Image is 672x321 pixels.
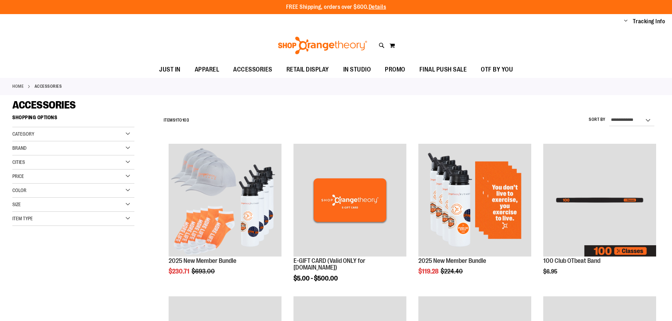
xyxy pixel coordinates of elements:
[543,144,656,258] a: Image of 100 Club OTbeat Band
[543,268,558,275] span: $6.95
[589,117,606,123] label: Sort By
[286,3,386,11] p: FREE Shipping, orders over $600.
[188,62,226,78] a: APPAREL
[343,62,371,78] span: IN STUDIO
[12,202,21,207] span: Size
[418,268,440,275] span: $119.28
[164,115,189,126] h2: Items to
[293,144,406,258] a: E-GIFT CARD (Valid ONLY for ShopOrangetheory.com)
[152,62,188,78] a: JUST IN
[169,268,190,275] span: $230.71
[418,257,486,264] a: 2025 New Member Bundle
[474,62,520,78] a: OTF BY YOU
[165,140,285,293] div: product
[12,111,134,127] strong: Shopping Options
[624,18,628,25] button: Account menu
[169,144,281,258] a: 2025 New Member Bundle
[293,144,406,257] img: E-GIFT CARD (Valid ONLY for ShopOrangetheory.com)
[35,83,62,89] strong: ACCESSORIES
[543,257,600,264] a: 100 Club OTbeat Band
[633,18,665,25] a: Tracking Info
[293,275,338,282] span: $5.00 - $500.00
[279,62,336,78] a: RETAIL DISPLAY
[293,257,365,271] a: E-GIFT CARD (Valid ONLY for [DOMAIN_NAME])
[369,4,386,10] a: Details
[12,145,26,151] span: Brand
[336,62,378,78] a: IN STUDIO
[192,268,216,275] span: $693.00
[175,118,177,123] span: 1
[378,62,412,78] a: PROMO
[418,144,531,257] img: 2025 New Member Bundle
[12,173,24,179] span: Price
[12,187,26,193] span: Color
[277,37,368,54] img: Shop Orangetheory
[418,144,531,258] a: 2025 New Member Bundle
[441,268,464,275] span: $224.40
[540,140,660,290] div: product
[12,159,25,165] span: Cities
[226,62,279,78] a: ACCESSORIES
[286,62,329,78] span: RETAIL DISPLAY
[12,131,34,137] span: Category
[12,83,24,89] a: Home
[169,257,236,264] a: 2025 New Member Bundle
[169,144,281,257] img: 2025 New Member Bundle
[233,62,272,78] span: ACCESSORIES
[419,62,467,78] span: FINAL PUSH SALE
[385,62,405,78] span: PROMO
[195,62,219,78] span: APPAREL
[412,62,474,78] a: FINAL PUSH SALE
[481,62,513,78] span: OTF BY YOU
[543,144,656,257] img: Image of 100 Club OTbeat Band
[12,216,33,221] span: Item Type
[415,140,535,293] div: product
[159,62,181,78] span: JUST IN
[12,99,76,111] span: ACCESSORIES
[290,140,410,300] div: product
[182,118,189,123] span: 103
